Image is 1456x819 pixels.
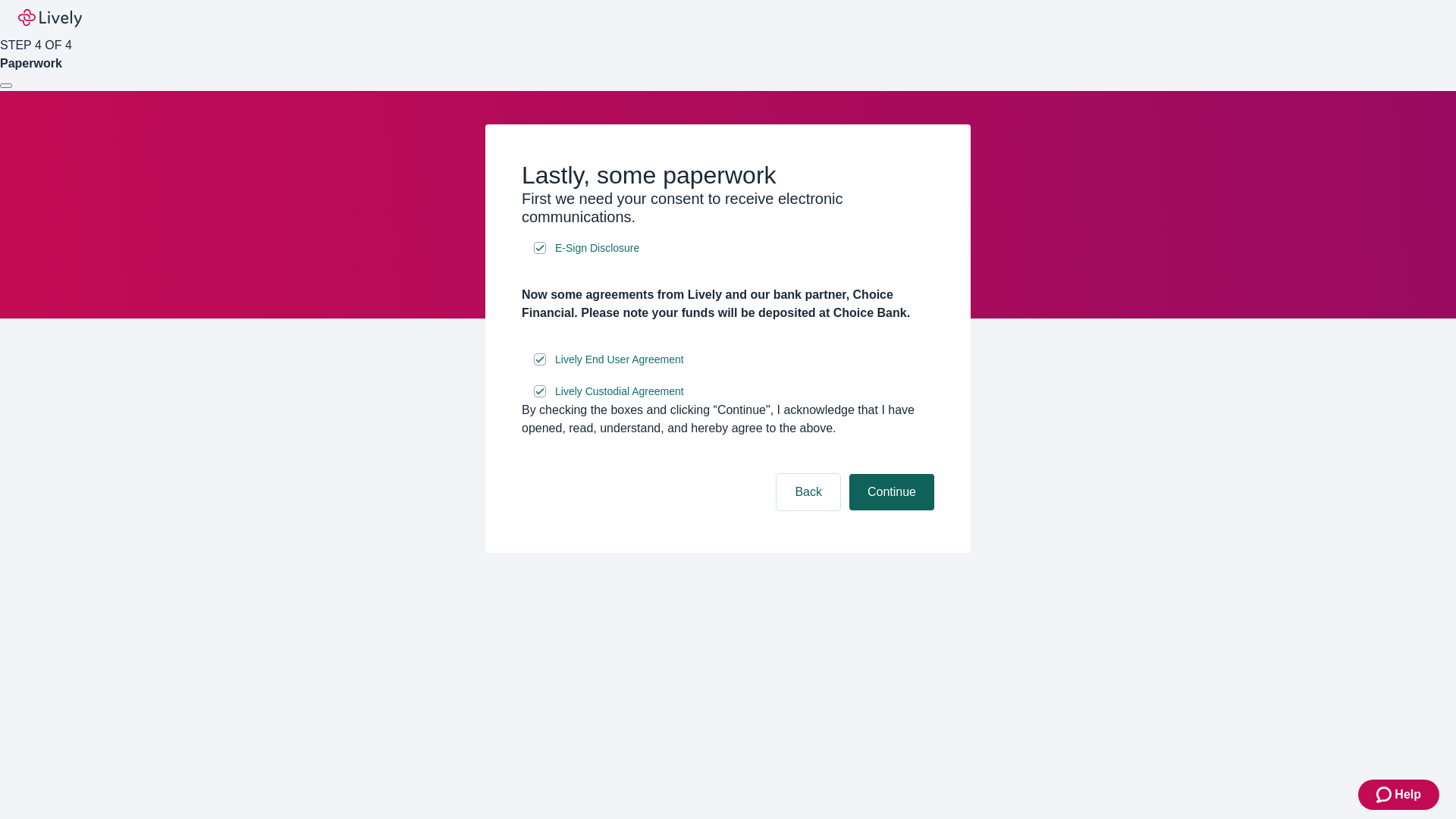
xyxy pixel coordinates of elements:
a: e-sign disclosure document [552,239,642,258]
img: Lively [18,9,82,27]
button: Back [777,474,840,510]
h4: Now some agreements from Lively and our bank partner, Choice Financial. Please note your funds wi... [522,286,934,322]
svg: Zendesk support icon [1376,786,1395,804]
h3: First we need your consent to receive electronic communications. [522,190,934,226]
span: Lively End User Agreement [555,352,684,368]
button: Zendesk support iconHelp [1358,780,1439,810]
a: e-sign disclosure document [552,350,687,369]
button: Continue [849,474,934,510]
span: E-Sign Disclosure [555,240,639,256]
span: Lively Custodial Agreement [555,384,684,400]
div: By checking the boxes and clicking “Continue", I acknowledge that I have opened, read, understand... [522,401,934,438]
span: Help [1395,786,1421,804]
h2: Lastly, some paperwork [522,161,934,190]
a: e-sign disclosure document [552,382,687,401]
